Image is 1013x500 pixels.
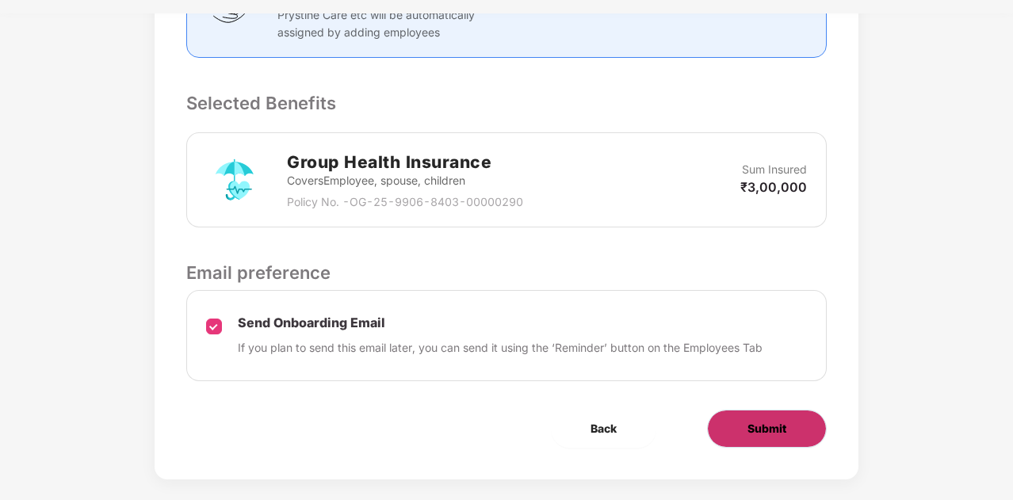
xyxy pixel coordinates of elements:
[238,339,763,357] p: If you plan to send this email later, you can send it using the ‘Reminder’ button on the Employee...
[186,90,827,116] p: Selected Benefits
[186,259,827,286] p: Email preference
[287,172,523,189] p: Covers Employee, spouse, children
[238,315,763,331] p: Send Onboarding Email
[707,410,827,448] button: Submit
[740,178,807,196] p: ₹3,00,000
[591,420,617,437] span: Back
[287,149,523,175] h2: Group Health Insurance
[742,161,807,178] p: Sum Insured
[551,410,656,448] button: Back
[747,420,786,437] span: Submit
[287,193,523,211] p: Policy No. - OG-25-9906-8403-00000290
[206,151,263,208] img: svg+xml;base64,PHN2ZyB4bWxucz0iaHR0cDovL3d3dy53My5vcmcvMjAwMC9zdmciIHdpZHRoPSI3MiIgaGVpZ2h0PSI3Mi...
